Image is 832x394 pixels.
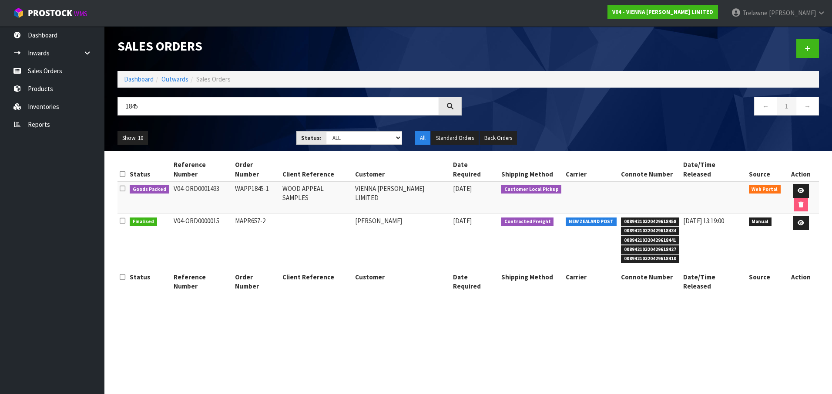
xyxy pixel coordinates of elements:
span: [DATE] [453,184,472,193]
th: Action [783,270,819,293]
span: Customer Local Pickup [501,185,562,194]
span: Finalised [130,217,157,226]
th: Carrier [564,270,619,293]
th: Client Reference [280,158,353,181]
td: MAPR657-2 [233,214,280,270]
th: Date/Time Released [681,158,746,181]
input: Search sales orders [117,97,439,115]
strong: V04 - VIENNA [PERSON_NAME] LIMITED [612,8,713,16]
button: Standard Orders [431,131,479,145]
th: Reference Number [171,158,233,181]
th: Customer [353,158,451,181]
td: WAPP1845-1 [233,181,280,214]
td: V04-ORD0000015 [171,214,233,270]
th: Source [747,158,783,181]
span: Trelawne [742,9,768,17]
img: cube-alt.png [13,7,24,18]
span: ProStock [28,7,72,19]
span: Manual [749,217,772,226]
h1: Sales Orders [117,39,462,54]
span: 00894210320429618441 [621,236,679,245]
th: Connote Number [619,270,681,293]
span: Goods Packed [130,185,169,194]
th: Status [127,158,171,181]
span: 00894210320429618458 [621,217,679,226]
td: WOOD APPEAL SAMPLES [280,181,353,214]
th: Order Number [233,158,280,181]
th: Date/Time Released [681,270,746,293]
th: Shipping Method [499,158,564,181]
span: [DATE] [453,217,472,225]
td: V04-ORD0001493 [171,181,233,214]
td: VIENNA [PERSON_NAME] LIMITED [353,181,451,214]
small: WMS [74,10,87,18]
span: [DATE] 13:19:00 [683,217,724,225]
a: ← [754,97,777,115]
td: [PERSON_NAME] [353,214,451,270]
th: Connote Number [619,158,681,181]
span: 00894210320429618427 [621,245,679,254]
th: Client Reference [280,270,353,293]
button: Show: 10 [117,131,148,145]
th: Source [747,270,783,293]
span: NEW ZEALAND POST [566,217,617,226]
nav: Page navigation [475,97,819,118]
span: Contracted Freight [501,217,554,226]
span: 00894210320429618434 [621,227,679,235]
th: Reference Number [171,270,233,293]
span: [PERSON_NAME] [769,9,816,17]
span: Web Portal [749,185,781,194]
th: Date Required [451,158,499,181]
span: Sales Orders [196,75,231,83]
strong: Status: [301,134,322,142]
a: Outwards [161,75,188,83]
th: Status [127,270,171,293]
button: Back Orders [480,131,517,145]
button: All [415,131,430,145]
th: Date Required [451,270,499,293]
th: Shipping Method [499,270,564,293]
span: 00894210320429618410 [621,255,679,263]
th: Action [783,158,819,181]
a: Dashboard [124,75,154,83]
th: Order Number [233,270,280,293]
th: Carrier [564,158,619,181]
a: → [796,97,819,115]
a: 1 [777,97,796,115]
th: Customer [353,270,451,293]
